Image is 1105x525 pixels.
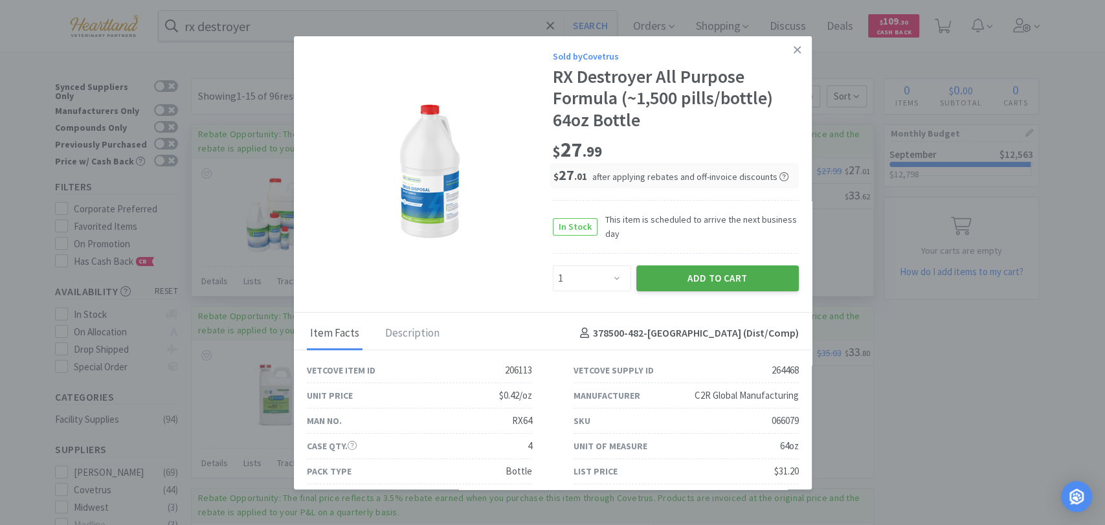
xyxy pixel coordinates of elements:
[307,414,342,428] div: Man No.
[505,363,532,378] div: 206113
[597,212,799,241] span: This item is scheduled to arrive the next business day
[780,438,799,454] div: 64oz
[307,318,363,350] div: Item Facts
[574,363,654,377] div: Vetcove Supply ID
[553,219,597,235] span: In Stock
[307,363,375,377] div: Vetcove Item ID
[506,464,532,479] div: Bottle
[774,464,799,479] div: $31.20
[553,66,799,131] div: RX Destroyer All Purpose Formula (~1,500 pills/bottle) 64oz Bottle
[307,464,352,478] div: Pack Type
[592,171,788,183] span: after applying rebates and off-invoice discounts
[575,325,799,342] h4: 378500-482 - [GEOGRAPHIC_DATA] (Dist/Comp)
[368,89,491,251] img: 3868be0208924ab38c9cc61ae5d897e2_264468.png
[1061,481,1092,512] div: Open Intercom Messenger
[574,414,590,428] div: SKU
[574,439,647,453] div: Unit of Measure
[528,438,532,454] div: 4
[695,388,799,403] div: C2R Global Manufacturing
[574,388,640,403] div: Manufacturer
[636,265,799,291] button: Add to Cart
[382,318,443,350] div: Description
[583,142,602,161] span: . 99
[553,142,561,161] span: $
[553,170,559,183] span: $
[772,413,799,429] div: 066079
[772,363,799,378] div: 264468
[307,388,353,403] div: Unit Price
[512,413,532,429] div: RX64
[553,137,602,162] span: 27
[553,166,587,184] span: 27
[307,439,357,453] div: Case Qty.
[499,388,532,403] div: $0.42/oz
[553,49,799,63] div: Sold by Covetrus
[574,170,587,183] span: . 01
[574,464,618,478] div: List Price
